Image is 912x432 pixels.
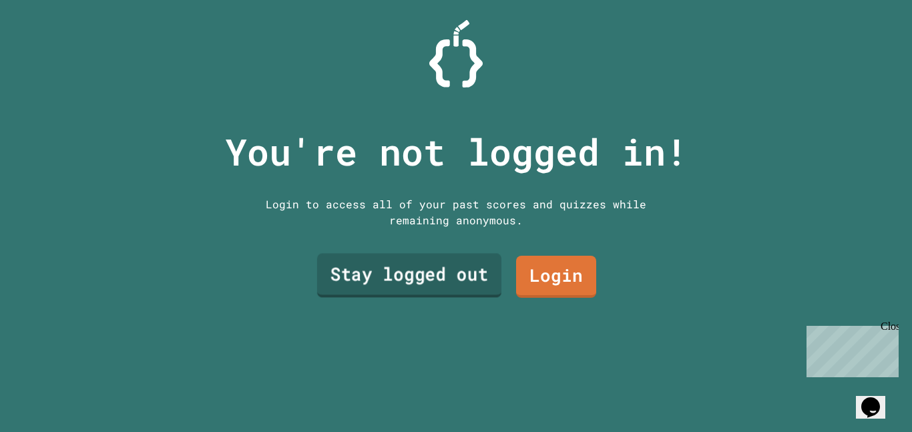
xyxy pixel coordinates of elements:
[429,20,483,87] img: Logo.svg
[256,196,656,228] div: Login to access all of your past scores and quizzes while remaining anonymous.
[317,254,501,298] a: Stay logged out
[801,320,899,377] iframe: chat widget
[516,256,596,298] a: Login
[5,5,92,85] div: Chat with us now!Close
[856,379,899,419] iframe: chat widget
[225,124,688,180] p: You're not logged in!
